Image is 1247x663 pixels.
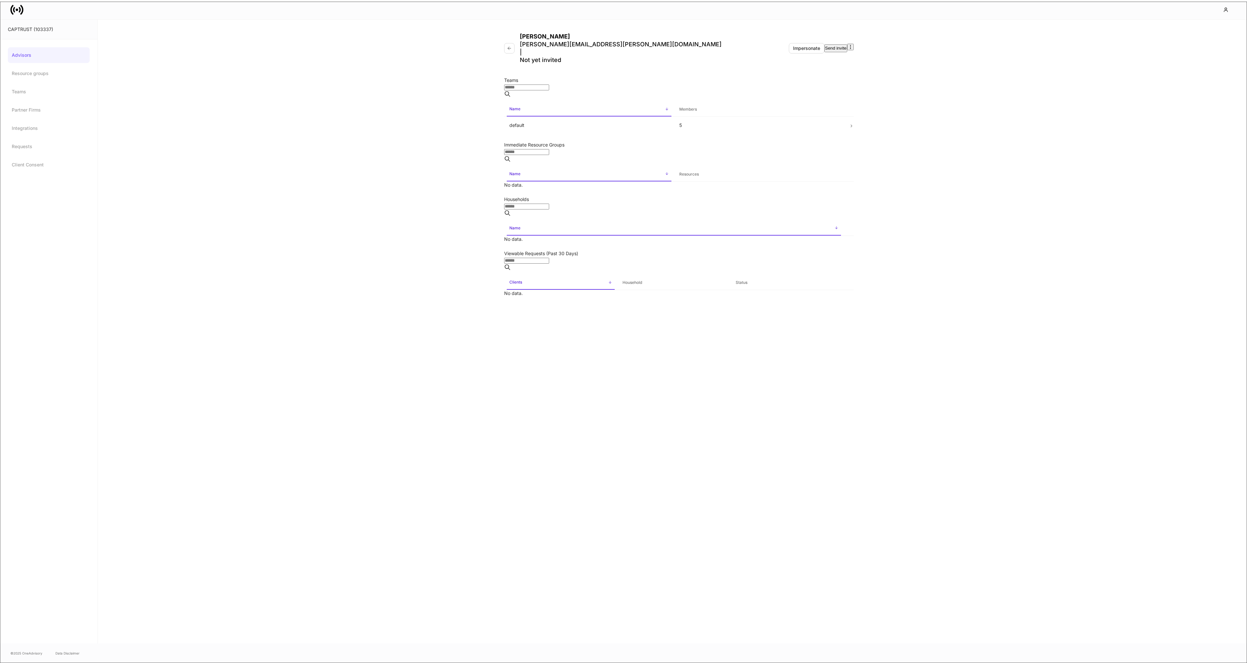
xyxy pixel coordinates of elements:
[8,66,90,81] a: Resource groups
[677,103,841,116] span: Members
[736,279,747,285] h6: Status
[679,171,699,177] h6: Resources
[8,139,90,154] a: Requests
[504,77,854,84] div: Teams
[507,222,841,236] span: Name
[8,157,90,173] a: Client Consent
[509,106,520,112] h6: Name
[623,279,642,285] h6: Household
[504,196,854,203] div: Households
[824,44,847,52] button: Send invite
[8,120,90,136] a: Integrations
[733,276,841,289] span: Status
[620,276,728,289] span: Household
[825,45,847,52] div: Send invite
[8,102,90,118] a: Partner Firms
[504,182,854,188] p: No data.
[520,56,722,64] p: Not yet invited
[507,102,671,116] span: Name
[8,26,90,33] div: CAPTRUST (103337)
[677,168,841,181] span: Resources
[674,117,844,134] td: 5
[509,279,522,285] h6: Clients
[509,225,520,231] h6: Name
[504,236,854,242] p: No data.
[504,117,674,134] td: default
[520,48,722,56] p: |
[507,167,671,181] span: Name
[504,250,854,257] div: Viewable Requests (Past 30 Days)
[509,171,520,177] h6: Name
[504,142,854,148] div: Immediate Resource Groups
[8,47,90,63] a: Advisors
[10,651,42,656] span: © 2025 OneAdvisory
[507,276,615,290] span: Clients
[679,106,697,112] h6: Members
[793,45,820,52] div: Impersonate
[520,40,722,48] p: [PERSON_NAME][EMAIL_ADDRESS][PERSON_NAME][DOMAIN_NAME]
[55,651,80,656] a: Data Disclaimer
[8,84,90,100] a: Teams
[504,290,854,297] p: No data.
[520,33,722,40] h4: [PERSON_NAME]
[789,43,824,54] button: Impersonate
